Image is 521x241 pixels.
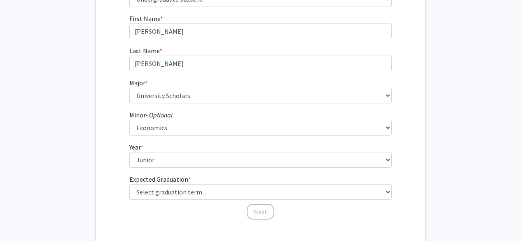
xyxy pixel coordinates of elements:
[129,14,160,23] span: First Name
[129,78,148,88] label: Major
[129,142,143,152] label: Year
[129,47,159,55] span: Last Name
[129,174,191,184] label: Expected Graduation
[6,204,35,235] iframe: Chat
[129,110,173,120] label: Minor
[146,111,173,119] i: - Optional
[247,204,274,220] button: Next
